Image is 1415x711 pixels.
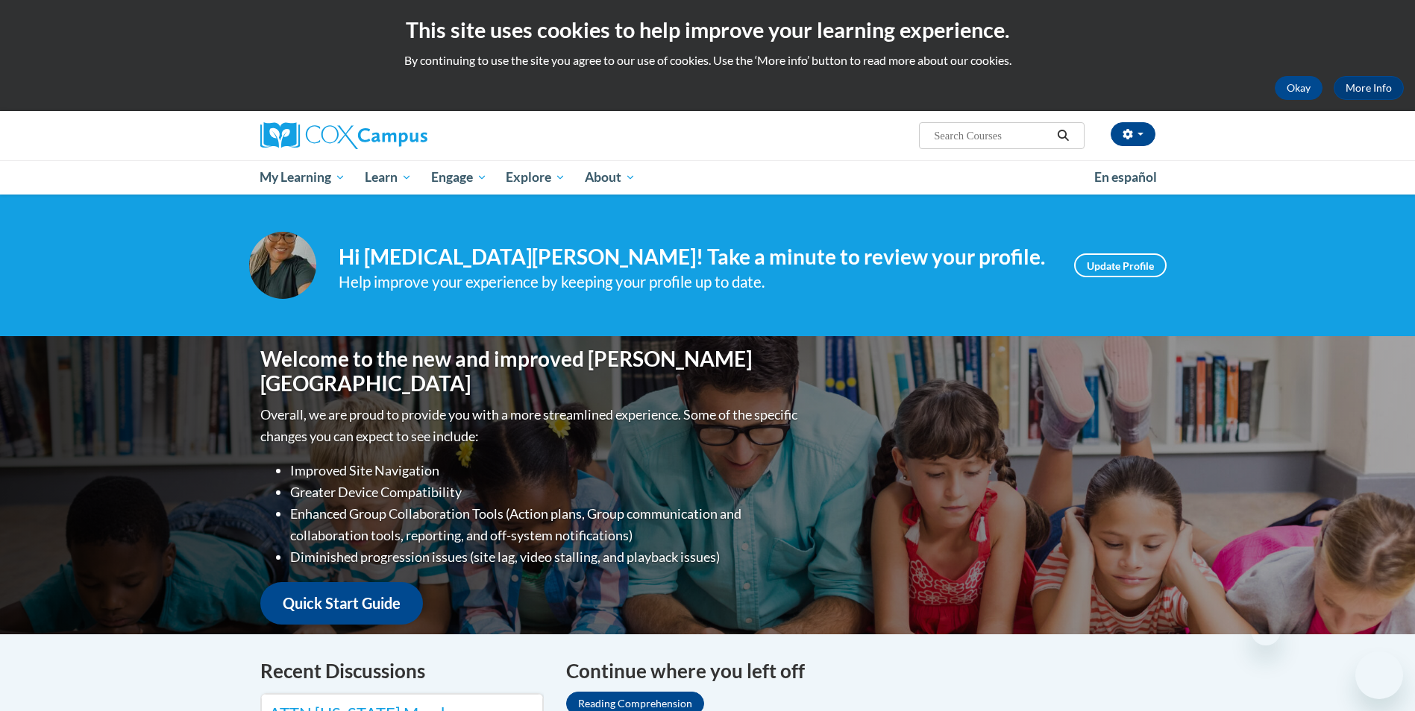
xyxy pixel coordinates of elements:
[290,546,801,568] li: Diminished progression issues (site lag, video stalling, and playback issues)
[1275,76,1323,100] button: Okay
[11,15,1404,45] h2: This site uses cookies to help improve your learning experience.
[566,657,1155,686] h4: Continue where you left off
[585,168,636,186] span: About
[431,168,487,186] span: Engage
[238,160,1178,195] div: Main menu
[421,160,497,195] a: Engage
[1111,122,1155,146] button: Account Settings
[260,657,544,686] h4: Recent Discussions
[11,52,1404,69] p: By continuing to use the site you agree to our use of cookies. Use the ‘More info’ button to read...
[251,160,356,195] a: My Learning
[506,168,565,186] span: Explore
[575,160,645,195] a: About
[260,122,544,149] a: Cox Campus
[932,127,1052,145] input: Search Courses
[339,270,1052,294] div: Help improve your experience by keeping your profile up to date.
[260,582,423,625] a: Quick Start Guide
[260,404,801,447] p: Overall, we are proud to provide you with a more streamlined experience. Some of the specific cha...
[1334,76,1404,100] a: More Info
[1074,253,1167,277] a: Update Profile
[290,481,801,503] li: Greater Device Compatibility
[1085,162,1167,193] a: En español
[365,168,412,186] span: Learn
[249,232,316,299] img: Profile Image
[1094,169,1157,185] span: En español
[1052,127,1074,145] button: Search
[1355,651,1403,699] iframe: Button to launch messaging window
[290,503,801,546] li: Enhanced Group Collaboration Tools (Action plans, Group communication and collaboration tools, re...
[260,347,801,396] h1: Welcome to the new and improved [PERSON_NAME][GEOGRAPHIC_DATA]
[260,168,345,186] span: My Learning
[355,160,421,195] a: Learn
[290,460,801,481] li: Improved Site Navigation
[496,160,575,195] a: Explore
[1251,616,1281,645] iframe: Close message
[339,244,1052,270] h4: Hi [MEDICAL_DATA][PERSON_NAME]! Take a minute to review your profile.
[260,122,427,149] img: Cox Campus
